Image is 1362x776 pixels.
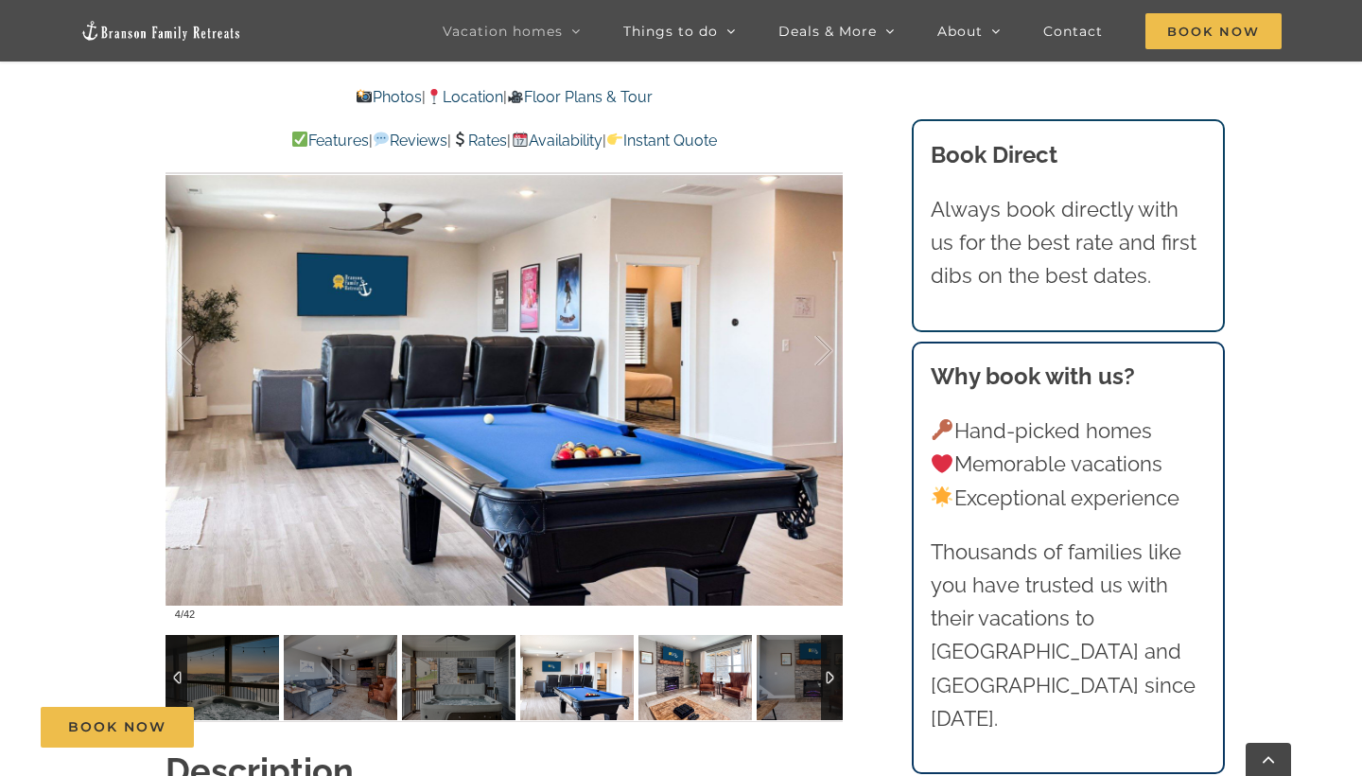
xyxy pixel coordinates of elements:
img: Out-of-the-Blue-at-Table-Rock-Lake-3007-Edit-scaled.jpg-nggid042967-ngg0dyn-120x90-00f0w010c011r1... [520,635,634,720]
a: Reviews [373,132,447,150]
img: Out-of-the-Blue-at-Table-Rock-Lake-3009-scaled.jpg-nggid042978-ngg0dyn-120x90-00f0w010c011r110f11... [284,635,397,720]
img: 💬 [374,132,389,147]
img: Branson Family Retreats Logo [80,20,241,42]
p: Thousands of families like you have trusted us with their vacations to [GEOGRAPHIC_DATA] and [GEO... [931,536,1207,735]
img: 🎥 [508,89,523,104]
span: Things to do [623,25,718,38]
img: ❤️ [932,453,952,474]
p: | | [166,85,843,110]
span: Book Now [68,719,166,735]
a: Availability [511,132,602,150]
a: Instant Quote [606,132,717,150]
img: 📸 [357,89,372,104]
a: Floor Plans & Tour [507,88,653,106]
span: Book Now [1145,13,1282,49]
p: Hand-picked homes Memorable vacations Exceptional experience [931,414,1207,515]
img: Out-of-the-Blue-at-Table-Rock-Lake-Branson-Missouri-1310-scaled.jpg-nggid042291-ngg0dyn-120x90-00... [402,635,515,720]
p: | | | | [166,129,843,153]
h3: Why book with us? [931,360,1207,394]
img: 📆 [513,132,528,147]
a: Features [291,132,369,150]
b: Book Direct [931,141,1057,168]
span: Contact [1043,25,1103,38]
span: Vacation homes [443,25,563,38]
img: Out-of-the-Blue-at-Table-Rock-Lake-Branson-Missouri-1311-Edit-scaled.jpg-nggid042292-ngg0dyn-120x... [166,635,279,720]
img: 🔑 [932,419,952,440]
a: Rates [451,132,507,150]
a: Photos [355,88,421,106]
img: 📍 [427,89,442,104]
a: Location [426,88,503,106]
img: 👉 [607,132,622,147]
p: Always book directly with us for the best rate and first dibs on the best dates. [931,193,1207,293]
img: 💲 [452,132,467,147]
span: About [937,25,983,38]
span: Deals & More [778,25,877,38]
img: Out-of-the-Blue-at-Table-Rock-Lake-3010-Edit-scaled.jpg-nggid042969-ngg0dyn-120x90-00f0w010c011r1... [638,635,752,720]
img: Out-of-the-Blue-at-Table-Rock-Lake-3011-Edit-scaled.jpg-nggid042970-ngg0dyn-120x90-00f0w010c011r1... [757,635,870,720]
img: 🌟 [932,486,952,507]
img: ✅ [292,132,307,147]
a: Book Now [41,707,194,748]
